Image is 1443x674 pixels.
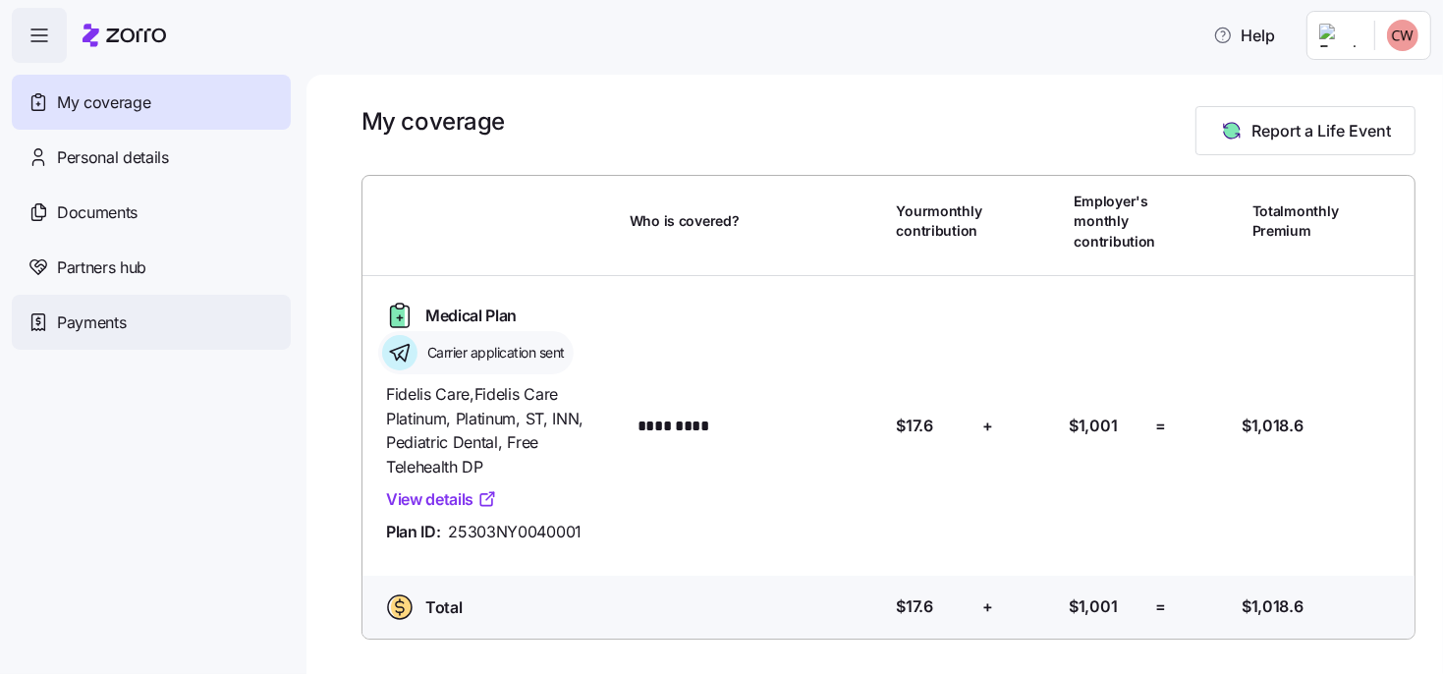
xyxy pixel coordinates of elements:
[386,382,614,479] span: Fidelis Care , Fidelis Care Platinum, Platinum, ST, INN, Pediatric Dental, Free Telehealth DP
[1195,106,1415,155] button: Report a Life Event
[1213,24,1275,47] span: Help
[897,201,982,242] span: Your monthly contribution
[386,487,497,512] a: View details
[630,211,740,231] span: Who is covered?
[1075,192,1156,252] span: Employer's monthly contribution
[12,185,291,240] a: Documents
[448,520,582,544] span: 25303NY0040001
[1387,20,1418,51] img: 05e636522c7ecc657b3a73957c1cd830
[361,106,505,137] h1: My coverage
[1242,594,1303,619] span: $1,018.6
[982,414,993,438] span: +
[386,520,440,544] span: Plan ID:
[1069,414,1117,438] span: $1,001
[425,304,517,328] span: Medical Plan
[982,594,993,619] span: +
[57,145,169,170] span: Personal details
[1319,24,1359,47] img: Employer logo
[57,255,146,280] span: Partners hub
[897,594,933,619] span: $17.6
[1242,414,1303,438] span: $1,018.6
[12,130,291,185] a: Personal details
[421,343,565,363] span: Carrier application sent
[57,90,150,115] span: My coverage
[12,75,291,130] a: My coverage
[12,240,291,295] a: Partners hub
[1155,594,1166,619] span: =
[1251,119,1391,142] span: Report a Life Event
[425,595,462,620] span: Total
[12,295,291,350] a: Payments
[1069,594,1117,619] span: $1,001
[1197,16,1291,55] button: Help
[57,310,126,335] span: Payments
[1252,201,1339,242] span: Total monthly Premium
[897,414,933,438] span: $17.6
[57,200,138,225] span: Documents
[1155,414,1166,438] span: =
